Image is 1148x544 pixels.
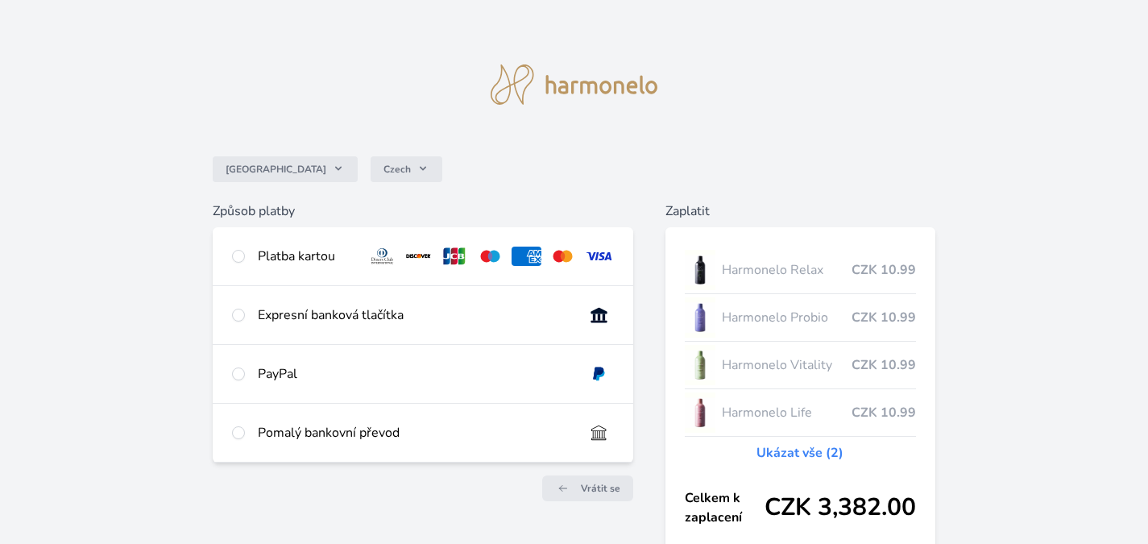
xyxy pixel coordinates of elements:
img: CLEAN_PROBIO_se_stinem_x-lo.jpg [685,297,715,338]
img: bankTransfer_IBAN.svg [584,423,614,442]
button: [GEOGRAPHIC_DATA] [213,156,358,182]
img: amex.svg [512,247,541,266]
span: Vrátit se [581,482,620,495]
span: Harmonelo Life [722,403,852,422]
img: diners.svg [367,247,397,266]
span: [GEOGRAPHIC_DATA] [226,163,326,176]
a: Vrátit se [542,475,633,501]
span: CZK 3,382.00 [765,493,916,522]
img: discover.svg [404,247,433,266]
span: CZK 10.99 [852,260,916,280]
span: Harmonelo Probio [722,308,852,327]
img: logo.svg [491,64,658,105]
img: mc.svg [548,247,578,266]
img: visa.svg [584,247,614,266]
span: Celkem k zaplacení [685,488,765,527]
div: PayPal [258,364,571,384]
span: Harmonelo Vitality [722,355,852,375]
span: Czech [383,163,411,176]
span: CZK 10.99 [852,403,916,422]
a: Ukázat vše (2) [756,443,843,463]
img: CLEAN_VITALITY_se_stinem_x-lo.jpg [685,345,715,385]
span: CZK 10.99 [852,355,916,375]
img: CLEAN_LIFE_se_stinem_x-lo.jpg [685,392,715,433]
h6: Způsob platby [213,201,633,221]
img: paypal.svg [584,364,614,384]
h6: Zaplatit [665,201,935,221]
img: CLEAN_RELAX_se_stinem_x-lo.jpg [685,250,715,290]
span: CZK 10.99 [852,308,916,327]
img: jcb.svg [440,247,470,266]
img: onlineBanking_CZ.svg [584,305,614,325]
div: Expresní banková tlačítka [258,305,571,325]
div: Platba kartou [258,247,354,266]
img: maestro.svg [475,247,505,266]
span: Harmonelo Relax [722,260,852,280]
div: Pomalý bankovní převod [258,423,571,442]
button: Czech [371,156,442,182]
